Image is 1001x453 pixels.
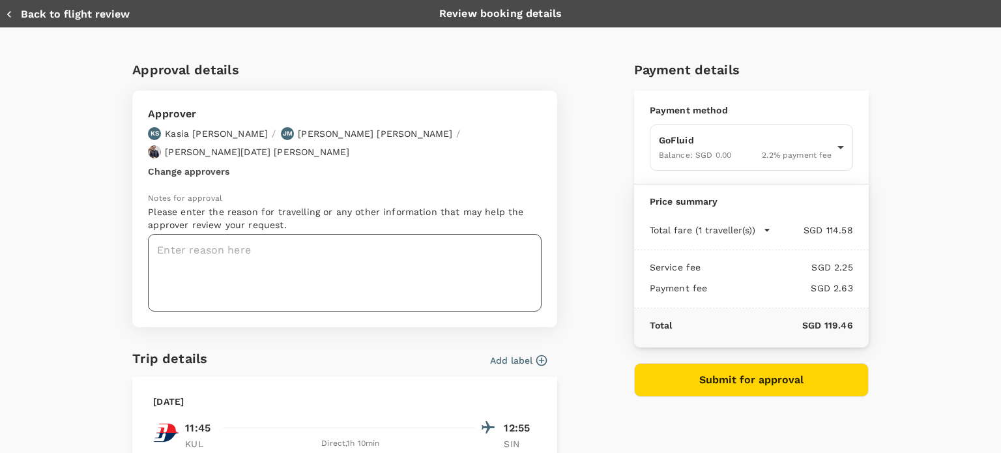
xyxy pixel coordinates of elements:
[650,261,701,274] p: Service fee
[298,127,452,140] p: [PERSON_NAME] [PERSON_NAME]
[148,205,542,231] p: Please enter the reason for travelling or any other information that may help the approver review...
[650,104,853,117] p: Payment method
[165,127,268,140] p: Kasia [PERSON_NAME]
[707,282,852,295] p: SGD 2.63
[650,319,673,332] p: Total
[185,437,218,450] p: KUL
[490,354,547,367] button: Add label
[165,145,349,158] p: [PERSON_NAME][DATE] [PERSON_NAME]
[132,348,207,369] h6: Trip details
[272,127,276,140] p: /
[762,151,832,160] span: 2.2 % payment fee
[659,134,832,147] p: GoFluid
[650,282,708,295] p: Payment fee
[151,129,159,138] p: KS
[148,192,542,205] p: Notes for approval
[634,363,869,397] button: Submit for approval
[185,420,210,436] p: 11:45
[225,437,475,450] div: Direct , 1h 10min
[504,437,536,450] p: SIN
[650,124,853,171] div: GoFluidBalance: SGD 0.002.2% payment fee
[132,59,557,80] h6: Approval details
[148,145,161,158] img: avatar-66beb14e4999c.jpeg
[659,151,732,160] span: Balance : SGD 0.00
[148,166,229,177] button: Change approvers
[153,420,179,446] img: MH
[771,224,853,237] p: SGD 114.58
[504,420,536,436] p: 12:55
[439,6,562,22] p: Review booking details
[634,59,869,80] h6: Payment details
[5,8,130,21] button: Back to flight review
[701,261,852,274] p: SGD 2.25
[153,395,184,408] p: [DATE]
[650,224,755,237] p: Total fare (1 traveller(s))
[650,195,853,208] p: Price summary
[148,106,542,122] p: Approver
[650,224,771,237] button: Total fare (1 traveller(s))
[283,129,293,138] p: JM
[456,127,460,140] p: /
[672,319,852,332] p: SGD 119.46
